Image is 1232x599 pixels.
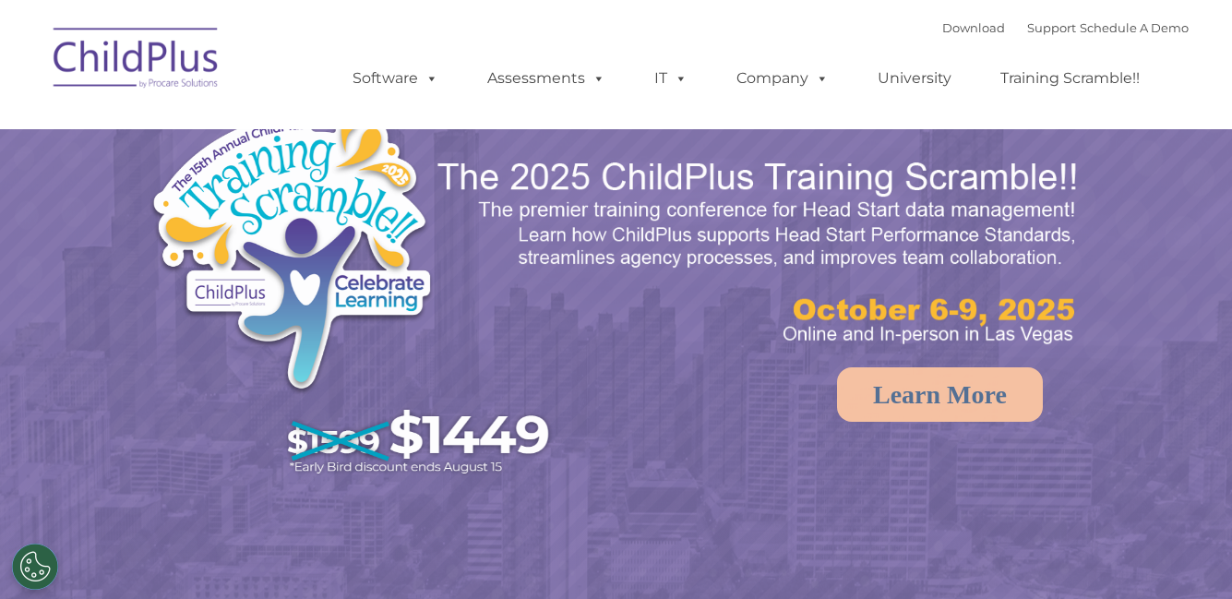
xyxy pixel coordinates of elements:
button: Cookies Settings [12,544,58,590]
a: Assessments [469,60,624,97]
a: Support [1027,20,1076,35]
a: University [859,60,970,97]
a: IT [636,60,706,97]
a: Company [718,60,847,97]
a: Download [942,20,1005,35]
a: Software [334,60,457,97]
a: Training Scramble!! [982,60,1158,97]
a: Learn More [837,367,1043,422]
a: Schedule A Demo [1080,20,1189,35]
img: ChildPlus by Procare Solutions [44,15,229,107]
font: | [942,20,1189,35]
